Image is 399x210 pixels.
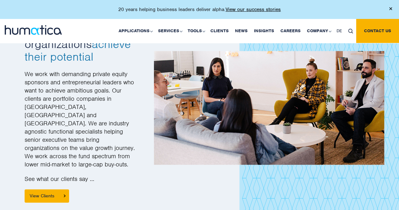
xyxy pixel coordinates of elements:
a: Company [304,19,333,43]
a: Clients [207,19,232,43]
a: DE [333,19,345,43]
a: Careers [277,19,304,43]
a: Applications [115,19,155,43]
a: News [232,19,251,43]
p: 20 years helping business leaders deliver alpha. [118,6,281,13]
p: We work with demanding private equity sponsors and entrepreneurial leaders who want to achieve am... [25,70,135,175]
a: Contact us [356,19,399,43]
p: See what our clients say … [25,175,135,189]
h2: Helping organizations [25,25,135,63]
a: Insights [251,19,277,43]
span: DE [337,28,342,33]
img: logo [5,25,62,35]
img: search_icon [348,29,353,33]
a: Tools [185,19,207,43]
a: Services [155,19,185,43]
span: achieve their potential [25,37,131,64]
a: View Clients [25,189,69,203]
img: View Clients [64,195,66,197]
a: View our success stories [226,6,281,13]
